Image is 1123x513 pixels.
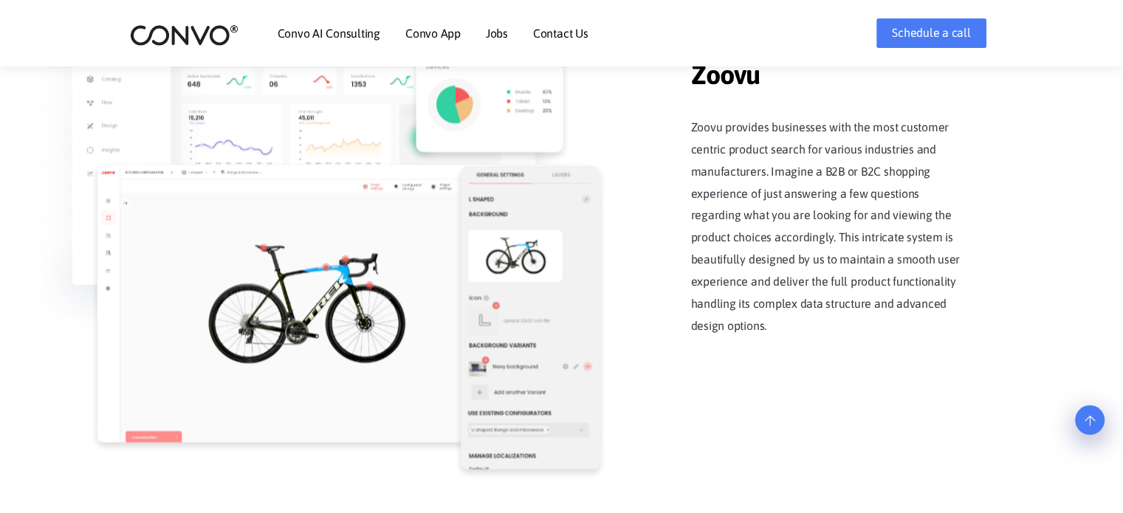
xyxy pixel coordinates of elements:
[130,24,238,47] img: logo_2.png
[405,27,461,39] a: Convo App
[533,27,588,39] a: Contact Us
[876,18,986,48] a: Schedule a call
[278,27,380,39] a: Convo AI Consulting
[691,117,972,337] p: Zoovu provides businesses with the most customer centric product search for various industries an...
[486,27,508,39] a: Jobs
